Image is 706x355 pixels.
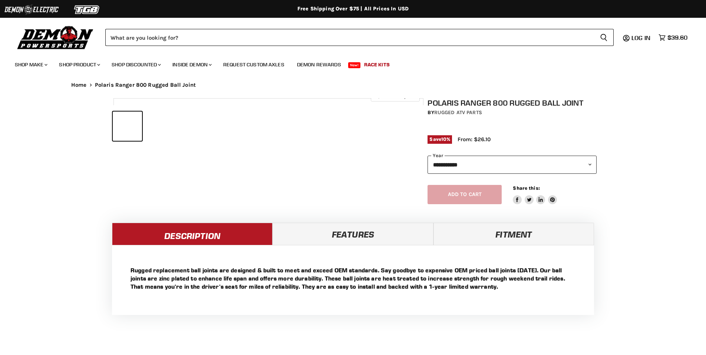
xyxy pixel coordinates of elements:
ul: Main menu [9,54,686,72]
img: TGB Logo 2 [59,3,115,17]
a: Description [112,223,273,245]
span: Log in [631,34,650,42]
a: Shop Discounted [106,57,165,72]
input: Search [105,29,594,46]
a: Home [71,82,87,88]
form: Product [105,29,614,46]
span: Save % [428,135,452,143]
a: Rugged ATV Parts [434,109,482,116]
button: Polaris Ranger 800 Rugged Ball Joint thumbnail [113,112,142,141]
span: From: $26.10 [458,136,491,143]
a: Features [273,223,433,245]
a: Demon Rewards [291,57,347,72]
div: by [428,109,597,117]
aside: Share this: [513,185,557,205]
a: Inside Demon [167,57,216,72]
span: Polaris Ranger 800 Rugged Ball Joint [95,82,196,88]
span: $39.60 [667,34,687,41]
span: 10 [441,136,446,142]
a: $39.60 [655,32,691,43]
h1: Polaris Ranger 800 Rugged Ball Joint [428,98,597,107]
select: year [428,156,597,174]
a: Race Kits [359,57,395,72]
img: Demon Electric Logo 2 [4,3,59,17]
span: Click to expand [375,93,416,99]
a: Shop Product [53,57,105,72]
a: Fitment [433,223,594,245]
div: Free Shipping Over $75 | All Prices In USD [56,6,650,12]
span: New! [348,62,361,68]
img: Demon Powersports [15,24,96,50]
nav: Breadcrumbs [56,82,650,88]
a: Request Custom Axles [218,57,290,72]
p: Rugged replacement ball joints are designed & built to meet and exceed OEM standards. Say goodbye... [131,266,575,291]
button: Search [594,29,614,46]
a: Log in [628,34,655,41]
button: Polaris Ranger 800 Rugged Ball Joint thumbnail [144,112,174,141]
a: Shop Make [9,57,52,72]
span: Share this: [513,185,540,191]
